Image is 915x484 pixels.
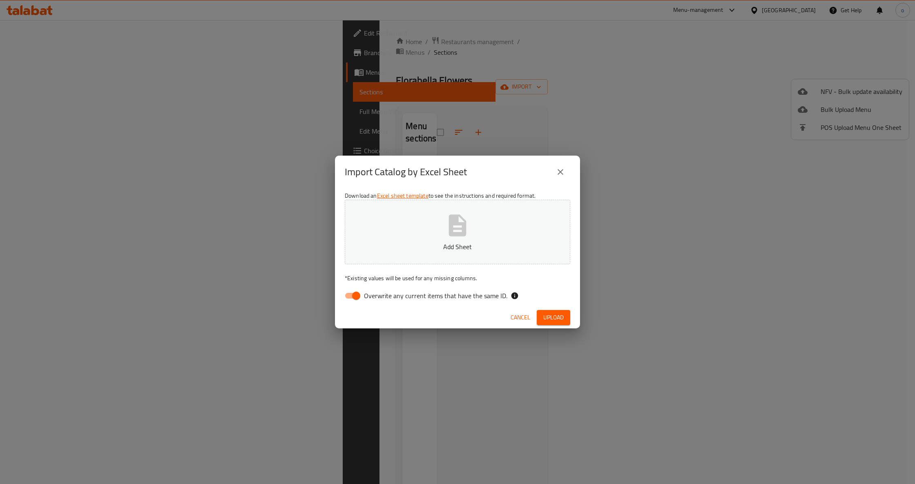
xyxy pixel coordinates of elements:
span: Upload [543,312,564,323]
p: Existing values will be used for any missing columns. [345,274,570,282]
button: Cancel [507,310,533,325]
svg: If the overwrite option isn't selected, then the items that match an existing ID will be ignored ... [511,292,519,300]
p: Add Sheet [357,242,558,252]
button: Upload [537,310,570,325]
button: close [551,162,570,182]
div: Download an to see the instructions and required format. [335,188,580,307]
span: Cancel [511,312,530,323]
span: Overwrite any current items that have the same ID. [364,291,507,301]
h2: Import Catalog by Excel Sheet [345,165,467,178]
a: Excel sheet template [377,190,428,201]
button: Add Sheet [345,200,570,264]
